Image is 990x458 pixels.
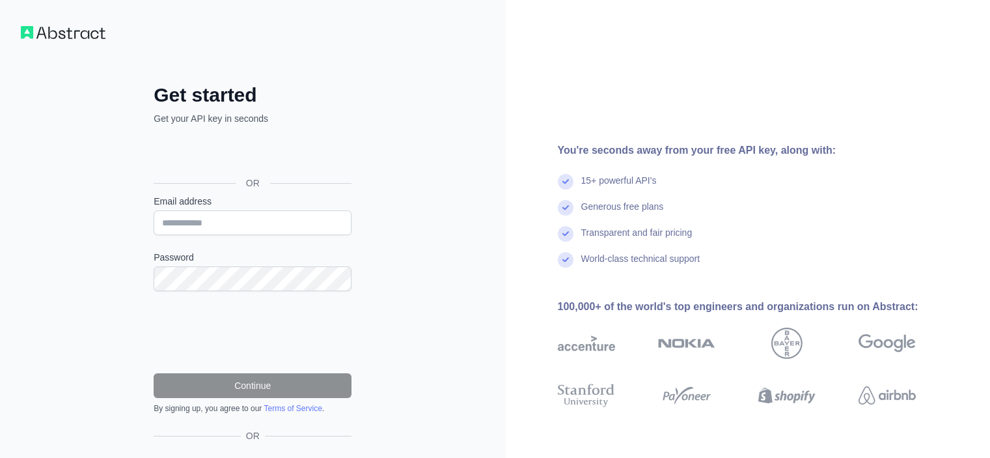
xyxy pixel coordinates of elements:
img: Workflow [21,26,105,39]
div: Transparent and fair pricing [581,226,693,252]
span: OR [241,429,265,442]
img: check mark [558,226,573,242]
p: Get your API key in seconds [154,112,351,125]
img: bayer [771,328,803,359]
div: By signing up, you agree to our . [154,403,351,414]
iframe: Sign in with Google Button [147,139,355,168]
img: accenture [558,328,615,359]
span: OR [236,177,270,190]
label: Email address [154,195,351,208]
img: check mark [558,174,573,190]
div: 15+ powerful API's [581,174,657,200]
div: 100,000+ of the world's top engineers and organizations run on Abstract: [558,299,957,315]
img: google [859,328,916,359]
img: stanford university [558,381,615,410]
h2: Get started [154,83,351,107]
img: airbnb [859,381,916,410]
div: World-class technical support [581,252,700,278]
div: You're seconds away from your free API key, along with: [558,143,957,158]
img: payoneer [658,381,715,410]
img: shopify [758,381,816,410]
a: Terms of Service [264,404,322,413]
img: check mark [558,252,573,268]
img: nokia [658,328,715,359]
div: Generous free plans [581,200,664,226]
button: Continue [154,373,351,398]
label: Password [154,251,351,264]
iframe: reCAPTCHA [154,307,351,358]
img: check mark [558,200,573,216]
